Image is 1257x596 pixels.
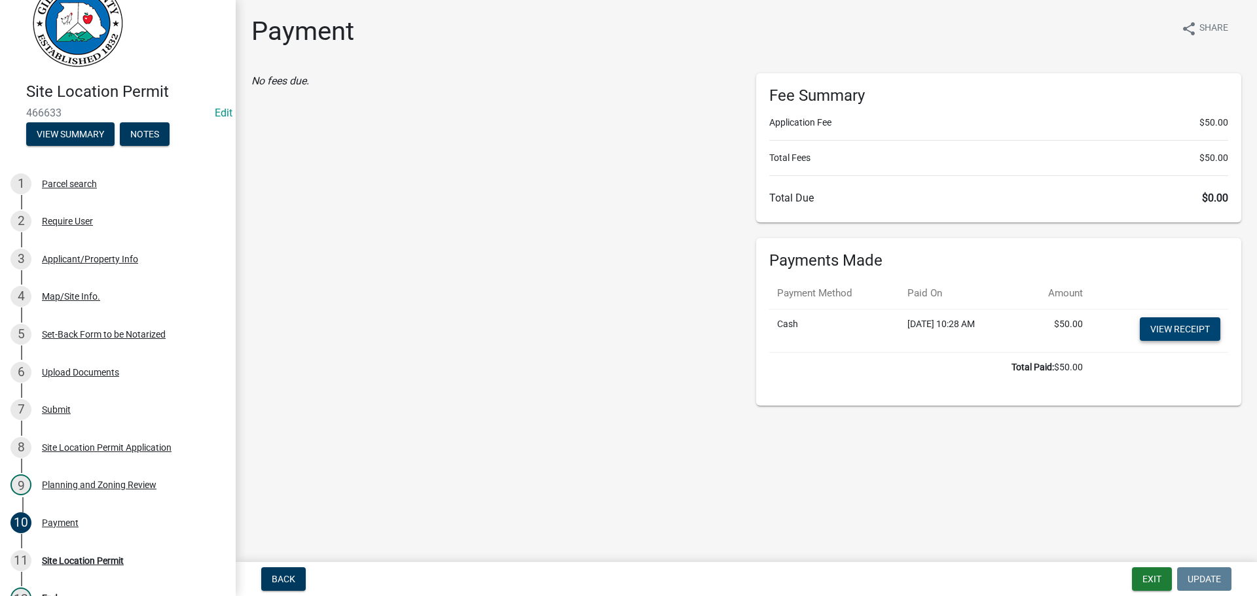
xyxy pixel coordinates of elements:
div: Set-Back Form to be Notarized [42,330,166,339]
div: Map/Site Info. [42,292,100,301]
div: Planning and Zoning Review [42,480,156,489]
div: 2 [10,211,31,232]
div: Require User [42,217,93,226]
td: $50.00 [769,352,1091,382]
wm-modal-confirm: Summary [26,130,115,140]
div: Submit [42,405,71,414]
i: No fees due. [251,75,309,87]
div: 1 [10,173,31,194]
div: Parcel search [42,179,97,188]
button: Exit [1132,567,1172,591]
div: 9 [10,474,31,495]
span: 466633 [26,107,209,119]
div: 11 [10,550,31,571]
li: Application Fee [769,116,1228,130]
span: Update [1188,574,1221,584]
button: shareShare [1171,16,1239,41]
button: View Summary [26,122,115,146]
b: Total Paid: [1011,362,1054,372]
th: Amount [1019,278,1091,309]
wm-modal-confirm: Edit Application Number [215,107,232,119]
a: View receipt [1140,317,1220,341]
div: Site Location Permit Application [42,443,172,452]
a: Edit [215,107,232,119]
h6: Total Due [769,192,1228,204]
div: Site Location Permit [42,556,124,565]
h6: Fee Summary [769,86,1228,105]
th: Payment Method [769,278,900,309]
div: 7 [10,399,31,420]
div: Upload Documents [42,368,119,377]
wm-modal-confirm: Notes [120,130,170,140]
th: Paid On [900,278,1019,309]
td: $50.00 [1019,309,1091,352]
td: [DATE] 10:28 AM [900,309,1019,352]
span: $50.00 [1199,151,1228,165]
span: Back [272,574,295,584]
button: Notes [120,122,170,146]
td: Cash [769,309,900,352]
button: Update [1177,567,1231,591]
div: Applicant/Property Info [42,254,138,264]
div: 3 [10,249,31,270]
div: Payment [42,518,79,527]
h4: Site Location Permit [26,82,225,101]
h1: Payment [251,16,354,47]
h6: Payments Made [769,251,1228,270]
div: 8 [10,437,31,458]
div: 5 [10,324,31,345]
span: $50.00 [1199,116,1228,130]
div: 6 [10,362,31,383]
li: Total Fees [769,151,1228,165]
span: Share [1199,21,1228,37]
i: share [1181,21,1197,37]
span: $0.00 [1202,192,1228,204]
div: 10 [10,512,31,533]
button: Back [261,567,306,591]
div: 4 [10,286,31,307]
